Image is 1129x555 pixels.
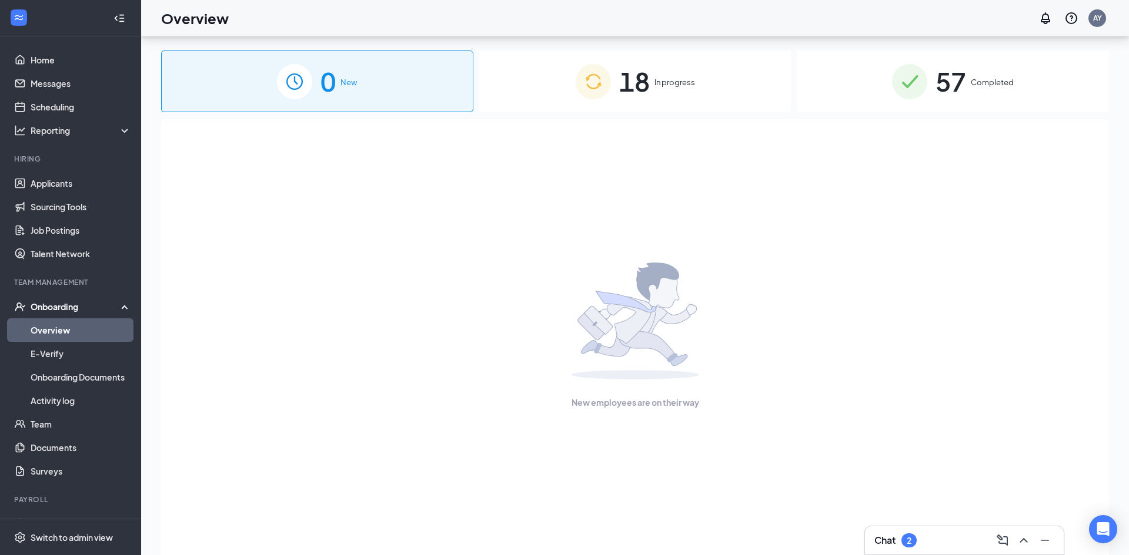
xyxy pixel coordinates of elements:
svg: WorkstreamLogo [13,12,25,23]
svg: Collapse [113,12,125,24]
div: Team Management [14,277,129,287]
span: 0 [320,61,336,102]
h1: Overview [161,8,229,28]
a: Documents [31,436,131,459]
div: Switch to admin view [31,532,113,543]
span: In progress [654,76,695,88]
a: Onboarding Documents [31,365,131,389]
span: New [340,76,357,88]
a: Talent Network [31,242,131,265]
span: New employees are on their way [572,396,699,409]
a: Team [31,412,131,436]
svg: UserCheck [14,301,26,312]
svg: ChevronUp [1017,533,1031,547]
button: ChevronUp [1014,531,1033,550]
a: Messages [31,72,131,95]
a: Applicants [31,171,131,195]
svg: ComposeMessage [996,533,1010,547]
span: 18 [619,61,650,102]
div: Onboarding [31,301,121,312]
div: 2 [907,536,911,546]
a: Activity log [31,389,131,412]
span: Completed [971,76,1014,88]
svg: Minimize [1038,533,1052,547]
div: Reporting [31,125,132,136]
div: Hiring [14,154,129,164]
div: Payroll [14,495,129,504]
a: Home [31,48,131,72]
a: Overview [31,318,131,342]
svg: Notifications [1038,11,1053,25]
a: E-Verify [31,342,131,365]
h3: Chat [874,534,896,547]
div: AY [1093,13,1102,23]
svg: Analysis [14,125,26,136]
a: PayrollCrown [31,512,131,536]
button: ComposeMessage [993,531,1012,550]
svg: QuestionInfo [1064,11,1078,25]
span: 57 [936,61,966,102]
button: Minimize [1036,531,1054,550]
a: Scheduling [31,95,131,119]
a: Sourcing Tools [31,195,131,218]
a: Surveys [31,459,131,483]
div: Open Intercom Messenger [1089,515,1117,543]
svg: Settings [14,532,26,543]
a: Job Postings [31,218,131,242]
